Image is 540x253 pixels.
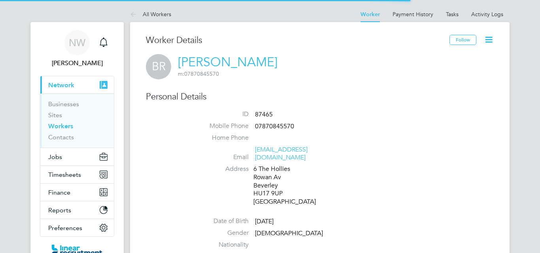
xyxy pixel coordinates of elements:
[40,76,114,94] button: Network
[193,153,249,161] label: Email
[449,35,476,45] button: Follow
[178,70,184,77] span: m:
[40,30,114,68] a: NW[PERSON_NAME]
[48,111,62,119] a: Sites
[178,54,278,70] a: [PERSON_NAME]
[193,134,249,142] label: Home Phone
[178,70,219,77] span: 07870845570
[40,219,114,236] button: Preferences
[48,171,81,178] span: Timesheets
[193,110,249,118] label: ID
[48,122,73,130] a: Workers
[193,165,249,173] label: Address
[253,165,329,206] div: 6 The Hollies Rowan Av Beverley HU17 9UP [GEOGRAPHIC_DATA]
[40,58,114,68] span: Nicola Wilson
[48,100,79,108] a: Businesses
[361,11,380,18] a: Worker
[255,111,273,118] span: 87465
[40,166,114,183] button: Timesheets
[40,201,114,219] button: Reports
[146,35,449,46] h3: Worker Details
[446,11,459,18] a: Tasks
[193,241,249,249] label: Nationality
[146,54,171,79] span: BR
[471,11,503,18] a: Activity Logs
[48,153,62,161] span: Jobs
[48,189,70,196] span: Finance
[193,217,249,225] label: Date of Birth
[146,91,494,103] h3: Personal Details
[48,206,71,214] span: Reports
[69,37,85,48] span: NW
[40,148,114,165] button: Jobs
[255,217,274,225] span: [DATE]
[393,11,433,18] a: Payment History
[193,122,249,130] label: Mobile Phone
[255,146,308,162] a: [EMAIL_ADDRESS][DOMAIN_NAME]
[48,224,82,232] span: Preferences
[48,81,74,89] span: Network
[130,11,171,18] a: All Workers
[255,122,294,130] span: 07870845570
[255,229,323,237] span: [DEMOGRAPHIC_DATA]
[193,229,249,237] label: Gender
[48,133,74,141] a: Contacts
[40,94,114,148] div: Network
[40,184,114,201] button: Finance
